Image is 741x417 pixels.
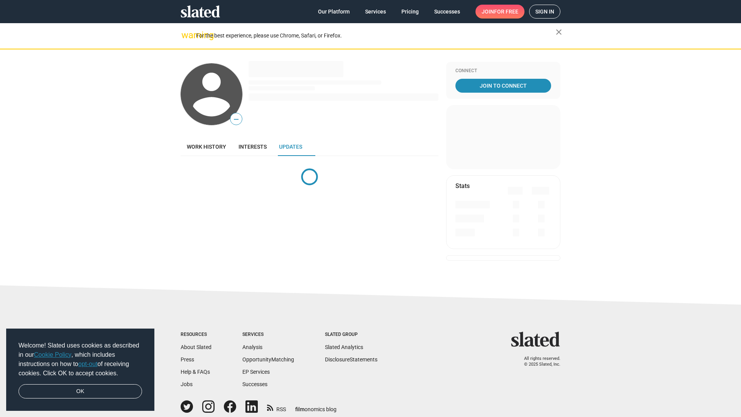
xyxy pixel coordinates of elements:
span: Updates [279,144,302,150]
mat-icon: close [554,27,563,37]
div: Slated Group [325,332,377,338]
mat-card-title: Stats [455,182,470,190]
a: Our Platform [312,5,356,19]
span: Join [482,5,518,19]
a: About Slated [181,344,211,350]
a: Services [359,5,392,19]
span: Successes [434,5,460,19]
span: for free [494,5,518,19]
a: OpportunityMatching [242,356,294,363]
span: Welcome! Slated uses cookies as described in our , which includes instructions on how to of recei... [19,341,142,378]
span: Pricing [401,5,419,19]
a: RSS [267,401,286,413]
span: — [230,114,242,124]
span: Services [365,5,386,19]
a: Updates [273,137,308,156]
a: Pricing [395,5,425,19]
span: Join To Connect [457,79,550,93]
span: film [295,406,305,412]
a: Work history [181,137,232,156]
a: Analysis [242,344,262,350]
span: Our Platform [318,5,350,19]
a: Join To Connect [455,79,551,93]
a: Help & FAQs [181,369,210,375]
a: Slated Analytics [325,344,363,350]
a: Press [181,356,194,363]
a: Joinfor free [475,5,524,19]
a: Successes [428,5,466,19]
a: opt-out [78,361,98,367]
a: dismiss cookie message [19,384,142,399]
a: Interests [232,137,273,156]
div: Services [242,332,294,338]
span: Work history [187,144,226,150]
a: EP Services [242,369,270,375]
div: Connect [455,68,551,74]
a: Successes [242,381,267,387]
p: All rights reserved. © 2025 Slated, Inc. [516,356,560,367]
a: Sign in [529,5,560,19]
span: Sign in [535,5,554,18]
mat-icon: warning [181,31,191,40]
a: Cookie Policy [34,351,71,358]
a: Jobs [181,381,193,387]
a: filmonomics blog [295,400,337,413]
div: Resources [181,332,211,338]
div: For the best experience, please use Chrome, Safari, or Firefox. [196,31,556,41]
div: cookieconsent [6,329,154,411]
span: Interests [239,144,267,150]
a: DisclosureStatements [325,356,377,363]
